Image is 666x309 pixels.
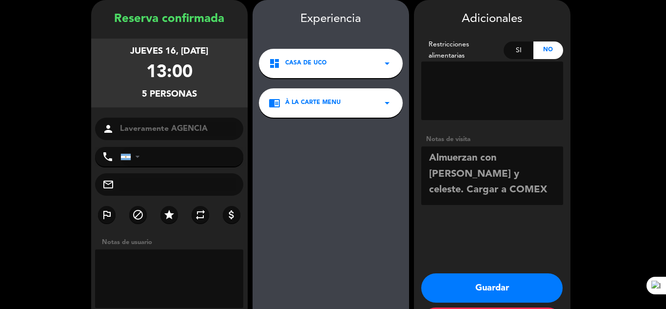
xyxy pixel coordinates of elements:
[142,87,197,102] div: 5 personas
[285,98,341,108] span: À LA CARTE MENU
[121,147,143,166] div: Argentina: +54
[421,39,504,62] div: Restricciones alimentarias
[130,44,208,59] div: jueves 16, [DATE]
[102,179,114,190] i: mail_outline
[269,97,280,109] i: chrome_reader_mode
[504,41,533,59] div: Si
[97,237,248,247] div: Notas de usuario
[421,134,563,144] div: Notas de visita
[102,151,114,163] i: phone
[132,209,144,221] i: block
[533,41,563,59] div: No
[102,123,114,135] i: person
[253,10,409,29] div: Experiencia
[163,209,175,221] i: star
[421,273,563,303] button: Guardar
[269,58,280,69] i: dashboard
[146,59,193,87] div: 13:00
[421,10,563,29] div: Adicionales
[91,10,248,29] div: Reserva confirmada
[195,209,206,221] i: repeat
[226,209,237,221] i: attach_money
[101,209,113,221] i: outlined_flag
[285,59,327,68] span: Casa de Uco
[381,58,393,69] i: arrow_drop_down
[381,97,393,109] i: arrow_drop_down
